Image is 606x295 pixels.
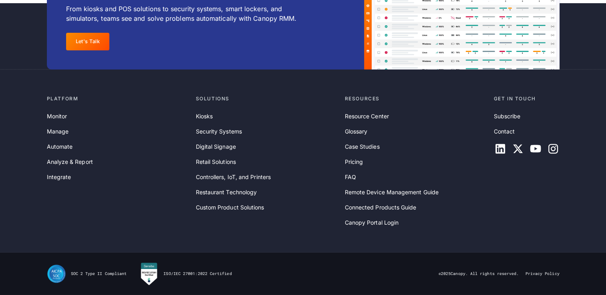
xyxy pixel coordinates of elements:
[494,112,521,121] a: Subscribe
[345,95,487,102] div: Resources
[66,33,110,51] a: Let's Talk
[345,218,399,227] a: Canopy Portal Login
[345,157,363,166] a: Pricing
[494,127,515,136] a: Contact
[47,142,73,151] a: Automate
[345,188,439,197] a: Remote Device Management Guide
[345,127,368,136] a: Glossary
[345,112,389,121] a: Resource Center
[196,112,213,121] a: Kiosks
[494,95,560,102] div: Get in touch
[196,95,338,102] div: Solutions
[47,157,93,166] a: Analyze & Report
[47,264,66,283] img: SOC II Type II Compliance Certification for Canopy Remote Device Management
[47,127,68,136] a: Manage
[47,173,71,181] a: Integrate
[66,4,312,23] p: From kiosks and POS solutions to security systems, smart lockers, and simulators, teams see and s...
[163,271,232,277] div: ISO/IEC 27001:2022 Certified
[196,203,264,212] a: Custom Product Solutions
[47,95,189,102] div: Platform
[345,173,356,181] a: FAQ
[196,127,242,136] a: Security Systems
[47,112,67,121] a: Monitor
[139,262,159,285] img: Canopy RMM is Sensiba Certified for ISO/IEC
[439,271,519,277] div: © Canopy. All rights reserved.
[345,142,380,151] a: Case Studies
[345,203,417,212] a: Connected Products Guide
[196,173,271,181] a: Controllers, IoT, and Printers
[441,271,451,276] span: 2025
[196,188,257,197] a: Restaurant Technology
[196,142,236,151] a: Digital Signage
[525,271,559,277] a: Privacy Policy
[196,157,236,166] a: Retail Solutions
[71,271,127,277] div: SOC 2 Type II Compliant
